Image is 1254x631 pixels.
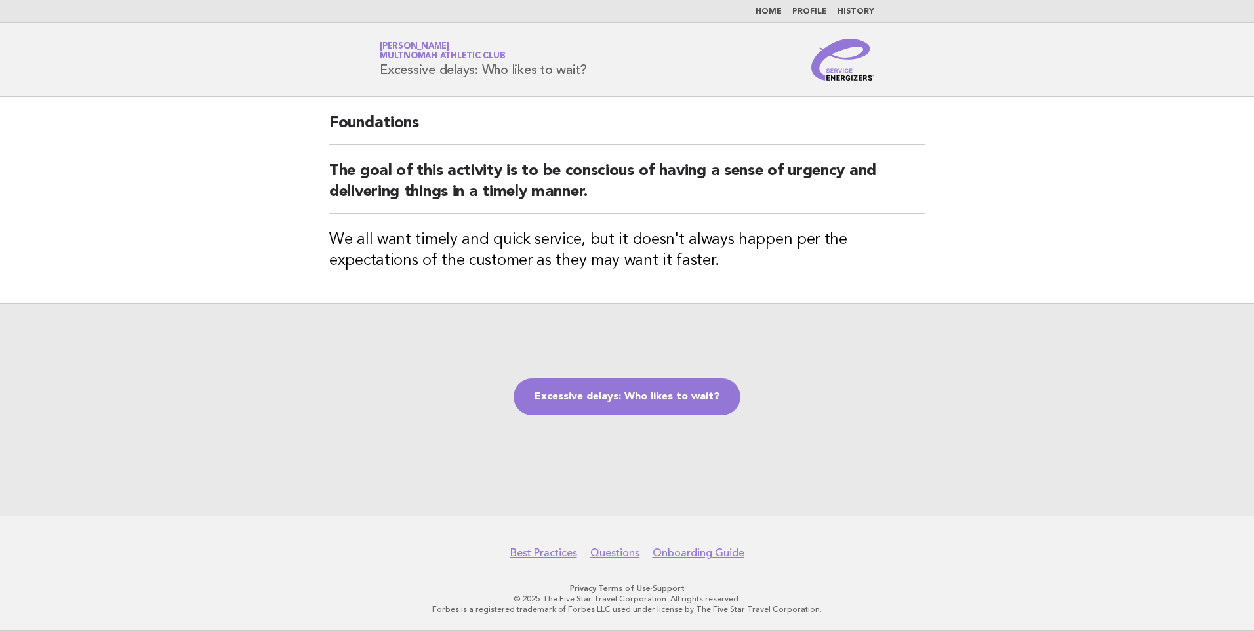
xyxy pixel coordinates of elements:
[510,546,577,560] a: Best Practices
[598,584,651,593] a: Terms of Use
[380,43,587,77] h1: Excessive delays: Who likes to wait?
[756,8,782,16] a: Home
[329,113,925,145] h2: Foundations
[590,546,639,560] a: Questions
[811,39,874,81] img: Service Energizers
[226,594,1028,604] p: © 2025 The Five Star Travel Corporation. All rights reserved.
[226,583,1028,594] p: · ·
[380,52,505,61] span: Multnomah Athletic Club
[380,42,505,60] a: [PERSON_NAME]Multnomah Athletic Club
[653,546,744,560] a: Onboarding Guide
[329,230,925,272] h3: We all want timely and quick service, but it doesn't always happen per the expectations of the cu...
[838,8,874,16] a: History
[329,161,925,214] h2: The goal of this activity is to be conscious of having a sense of urgency and delivering things i...
[792,8,827,16] a: Profile
[653,584,685,593] a: Support
[570,584,596,593] a: Privacy
[226,604,1028,615] p: Forbes is a registered trademark of Forbes LLC used under license by The Five Star Travel Corpora...
[514,378,740,415] a: Excessive delays: Who likes to wait?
